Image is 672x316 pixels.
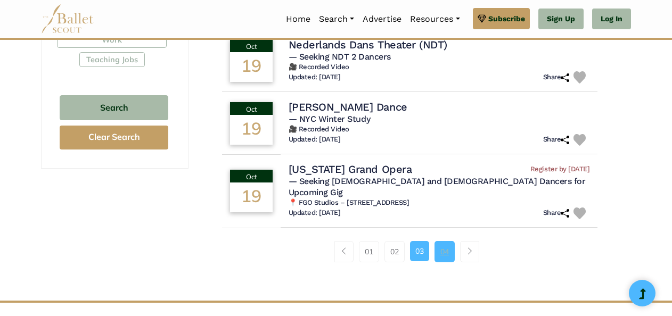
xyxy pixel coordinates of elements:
div: 19 [230,52,273,82]
button: Search [60,95,168,120]
a: 03 [410,241,429,261]
div: Oct [230,102,273,115]
a: 04 [435,241,455,262]
div: 19 [230,115,273,145]
h6: Share [543,209,570,218]
h6: 🎥 Recorded Video [289,63,590,72]
div: 19 [230,182,273,212]
a: Subscribe [473,8,530,29]
h6: Share [543,73,570,82]
h4: [US_STATE] Grand Opera [289,162,412,176]
a: Resources [406,8,464,30]
button: Clear Search [60,126,168,149]
a: 01 [359,241,379,262]
h4: Nederlands Dans Theater (NDT) [289,38,447,52]
a: Search [315,8,358,30]
span: — Seeking NDT 2 Dancers [289,52,391,62]
span: — Seeking [DEMOGRAPHIC_DATA] and [DEMOGRAPHIC_DATA] Dancers for Upcoming Gig [289,176,586,197]
div: Oct [230,39,273,52]
span: — NYC Winter Study [289,114,370,124]
h6: Share [543,135,570,144]
div: Oct [230,170,273,182]
h4: [PERSON_NAME] Dance [289,100,407,114]
h6: 📍 FGO Studios – [STREET_ADDRESS] [289,198,590,207]
a: Advertise [358,8,406,30]
span: Subscribe [488,13,525,24]
span: Register by [DATE] [530,165,589,174]
h6: 🎥 Recorded Video [289,125,590,134]
nav: Page navigation example [334,241,485,262]
h6: Updated: [DATE] [289,209,341,218]
a: Sign Up [538,9,584,30]
h6: Updated: [DATE] [289,135,341,144]
a: Log In [592,9,631,30]
h6: Updated: [DATE] [289,73,341,82]
a: 02 [384,241,405,262]
img: gem.svg [478,13,486,24]
a: Home [282,8,315,30]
